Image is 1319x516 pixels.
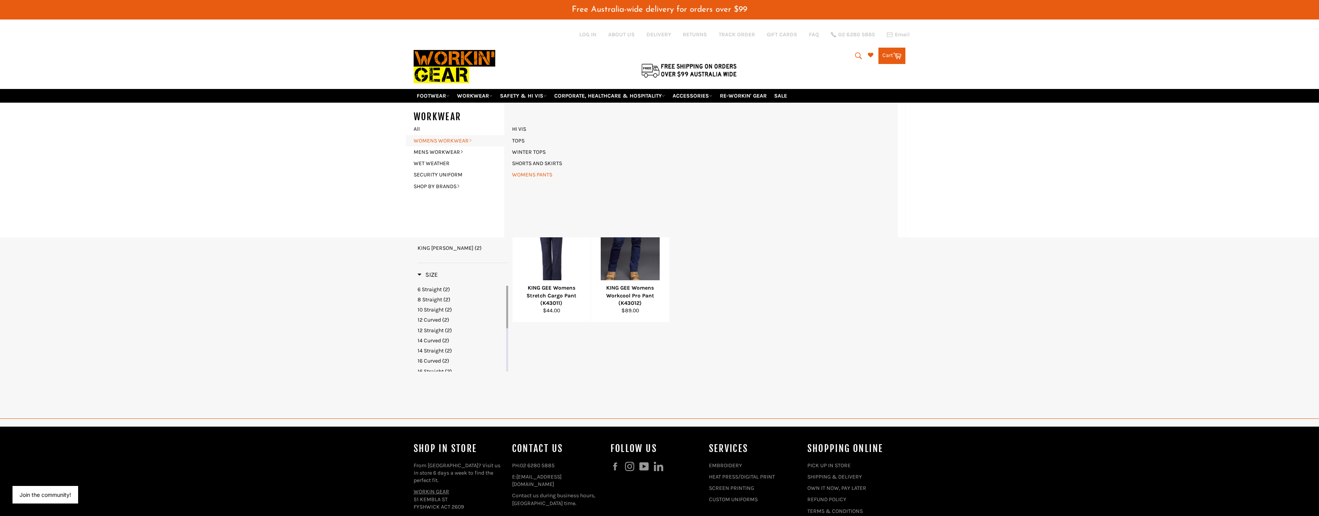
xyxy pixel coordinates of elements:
a: 02 6280 5885 [831,32,875,37]
span: 8 Straight [418,296,442,303]
a: RE-WORKIN' GEAR [717,89,770,103]
p: E: [512,473,603,488]
span: (2) [475,245,482,251]
a: 12 Curved [418,316,505,324]
span: (2) [445,368,452,375]
a: RETURNS [683,31,707,38]
div: WOMENS WORKWEAR [504,103,898,237]
a: WORKWEAR [454,89,496,103]
div: KING GEE Womens Stretch Cargo Pant (K43011) [517,284,586,307]
h5: WORKWEAR [414,110,512,123]
a: 10 Straight [418,306,505,313]
a: All [410,123,512,135]
a: EMBROIDERY [709,462,742,469]
span: (2) [445,327,452,334]
a: GIFT CARDS [767,31,797,38]
a: HEAT PRESS/DIGITAL PRINT [709,473,775,480]
a: SCREEN PRINTING [709,485,754,491]
a: WET WEATHER [410,158,504,169]
a: 16 Straight [418,368,505,375]
a: 12 Straight [418,327,505,334]
span: 12 Straight [418,327,444,334]
h4: services [709,442,800,455]
button: Join the community! [20,491,71,498]
a: 02 6280 5885 [520,462,555,469]
a: PICK UP IN STORE [807,462,851,469]
a: ABOUT US [608,31,635,38]
a: MENS WORKWEAR [410,146,504,158]
h4: Shop In Store [414,442,504,455]
span: (2) [442,337,449,344]
a: 8 Straight [418,296,505,303]
a: TERMS & CONDITIONS [807,508,863,514]
a: 14 Straight [418,347,505,354]
span: KING [PERSON_NAME] [418,245,473,251]
a: 6 Straight [418,286,505,293]
h3: Size [418,271,438,279]
a: 16 Curved [418,357,505,365]
a: FOOTWEAR [414,89,453,103]
span: 6 Straight [418,286,442,293]
a: SHIPPING & DELIVERY [807,473,862,480]
p: PH: [512,462,603,469]
span: Free Australia-wide delivery for orders over $99 [572,5,747,14]
p: 51 KEMBLA ST FYSHWICK ACT 2609 [414,488,504,511]
img: Workin Gear leaders in Workwear, Safety Boots, PPE, Uniforms. Australia's No.1 in Workwear [414,44,495,89]
a: WOMENS PANTS [508,169,556,180]
span: Email [895,32,910,37]
a: KING GEE Womens Workcool Pro Pant (K43012)KING GEE Womens Workcool Pro Pant (K43012)$89.00 [591,187,669,322]
span: Size [418,271,438,278]
span: (2) [442,358,449,364]
a: KING GEE [418,244,508,252]
span: 14 Straight [418,347,444,354]
h4: Follow us [610,442,701,455]
a: SECURITY UNIFORM [410,169,504,180]
a: Cart [878,48,905,64]
span: 14 Curved [418,337,441,344]
p: From [GEOGRAPHIC_DATA]? Visit us in store 6 days a week to find the perfect fit. [414,462,504,484]
a: KING GEE Womens Stretch Cargo Pant (K43011)KING GEE Womens Stretch Cargo Pant (K43011)$44.00 [512,187,591,322]
span: (2) [443,296,450,303]
span: (2) [442,317,449,323]
span: (2) [445,306,452,313]
a: SALE [771,89,790,103]
a: SHOP BY BRANDS [410,181,504,192]
span: (2) [443,286,450,293]
a: SHORTS AND SKIRTS [508,158,566,169]
a: CUSTOM UNIFORMS [709,496,758,503]
a: WOMENS WORKWEAR [410,135,504,146]
a: [EMAIL_ADDRESS][DOMAIN_NAME] [512,473,562,488]
a: REFUND POLICY [807,496,846,503]
h4: SHOPPING ONLINE [807,442,898,455]
a: WINTER TOPS [508,146,550,158]
span: 10 Straight [418,306,444,313]
img: Flat $9.95 shipping Australia wide [640,62,738,78]
a: ACCESSORIES [669,89,716,103]
a: CORPORATE, HEALTHCARE & HOSPITALITY [551,89,668,103]
a: OWN IT NOW, PAY LATER [807,485,866,491]
a: TRACK ORDER [719,31,755,38]
a: Email [887,32,910,38]
h4: Contact Us [512,442,603,455]
a: Log in [579,31,596,38]
a: SAFETY & HI VIS [497,89,550,103]
span: 16 Straight [418,368,444,375]
span: 16 Curved [418,358,441,364]
span: 12 Curved [418,317,441,323]
a: 14 Curved [418,337,505,344]
a: FAQ [809,31,819,38]
a: HI VIS [508,123,530,135]
span: 02 6280 5885 [838,32,875,37]
a: TOPS [508,135,528,146]
a: DELIVERY [646,31,671,38]
div: KING GEE Womens Workcool Pro Pant (K43012) [596,284,665,307]
span: (2) [445,347,452,354]
p: Contact us during business hours, [GEOGRAPHIC_DATA] time. [512,492,603,507]
a: WORKIN GEAR [414,488,449,495]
